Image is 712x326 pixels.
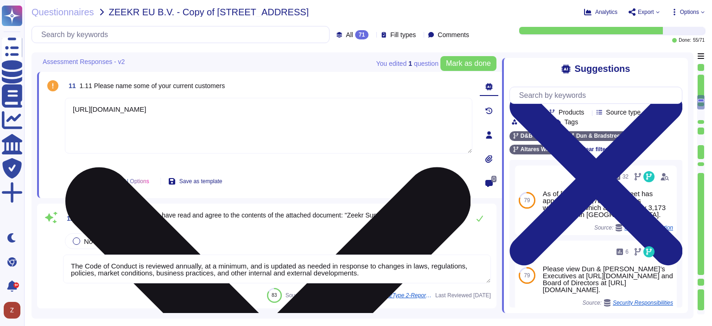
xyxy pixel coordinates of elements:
[595,9,617,15] span: Analytics
[4,302,20,319] img: user
[63,255,491,283] textarea: The Code of Conduct is reviewed annually, at a minimum, and is updated as needed in response to c...
[438,32,469,38] span: Comments
[355,30,369,39] div: 71
[524,198,530,203] span: 79
[2,300,27,320] button: user
[63,215,74,222] span: 12
[584,8,617,16] button: Analytics
[680,9,699,15] span: Options
[638,9,654,15] span: Export
[446,60,491,67] span: Mark as done
[272,293,277,298] span: 83
[679,38,691,43] span: Done:
[65,98,472,153] textarea: [URL][DOMAIN_NAME]
[109,7,309,17] span: ZEEKR EU B.V. - Copy of [STREET_ADDRESS]
[693,38,705,43] span: 55 / 71
[65,83,76,89] span: 11
[408,60,412,67] b: 1
[491,176,496,182] span: 0
[583,299,673,307] span: Source:
[515,87,682,103] input: Search by keywords
[37,26,329,43] input: Search by keywords
[390,32,416,38] span: Fill types
[32,7,94,17] span: Questionnaires
[524,273,530,278] span: 79
[13,282,19,288] div: 9+
[80,82,225,89] span: 1.11 Please name some of your current customers
[346,32,353,38] span: All
[440,56,496,71] button: Mark as done
[376,60,439,67] span: You edited question
[43,58,125,65] span: Assessment Responses - v2
[613,300,673,306] span: Security Responsibilities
